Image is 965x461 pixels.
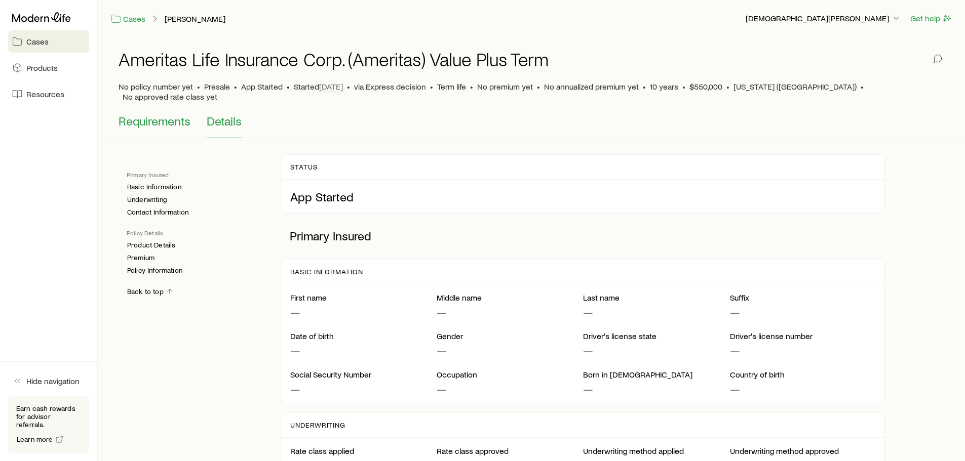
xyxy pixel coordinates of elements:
span: Requirements [119,114,190,128]
a: [PERSON_NAME] [164,14,226,24]
span: • [643,81,646,92]
p: — [437,305,583,319]
p: — [583,343,729,357]
div: Application details tabs [119,114,945,138]
a: Products [8,57,89,79]
h1: Ameritas Life Insurance Corp. (Ameritas) Value Plus Term [119,49,549,69]
p: Underwriting [290,421,346,429]
p: Rate class approved [437,446,583,456]
p: App Started [290,190,876,204]
span: Learn more [17,436,53,443]
p: — [730,343,876,357]
button: Get help [910,13,953,24]
p: — [290,382,437,396]
p: Primary Insured [127,171,265,179]
p: — [583,382,729,396]
p: Underwriting method approved [730,446,876,456]
p: Date of birth [290,331,437,341]
span: No annualized premium yet [544,81,639,92]
span: • [197,81,200,92]
p: Last name [583,292,729,303]
a: Cases [110,13,146,25]
p: Gender [437,331,583,341]
p: Rate class applied [290,446,437,456]
span: Term life [437,81,466,92]
p: — [583,305,729,319]
span: • [682,81,685,92]
span: via Express decision [354,81,426,92]
a: Product Details [127,241,176,249]
a: Underwriting [127,195,167,204]
span: App Started [241,81,283,92]
p: Middle name [437,292,583,303]
button: [DEMOGRAPHIC_DATA][PERSON_NAME] [745,13,902,25]
span: • [470,81,473,92]
p: First name [290,292,437,303]
p: Occupation [437,369,583,380]
p: Country of birth [730,369,876,380]
span: Hide navigation [26,376,80,386]
span: • [287,81,290,92]
p: Suffix [730,292,876,303]
p: Driver's license number [730,331,876,341]
a: Premium [127,254,155,262]
a: Contact Information [127,208,189,217]
p: — [730,382,876,396]
p: — [290,343,437,357]
p: Underwriting method applied [583,446,729,456]
span: No premium yet [477,81,533,92]
button: Hide navigation [8,370,89,392]
p: — [437,382,583,396]
span: • [430,81,433,92]
div: Earn cash rewards for advisor referrals.Learn more [8,396,89,453]
span: • [537,81,540,92]
span: [US_STATE] ([GEOGRAPHIC_DATA]) [734,81,857,92]
span: $550,000 [689,81,722,92]
p: Status [290,163,318,171]
p: Policy Details [127,229,265,237]
p: — [730,305,876,319]
p: Social Security Number [290,369,437,380]
span: 10 years [650,81,678,92]
span: • [861,81,864,92]
p: [DEMOGRAPHIC_DATA][PERSON_NAME] [746,13,901,23]
span: Details [207,114,242,128]
p: — [290,305,437,319]
p: Primary Insured [282,221,885,251]
span: Resources [26,89,64,99]
a: Back to top [127,287,174,297]
span: • [234,81,237,92]
span: • [347,81,350,92]
span: • [726,81,729,92]
p: — [437,343,583,357]
a: Basic Information [127,183,182,191]
span: Products [26,63,58,73]
p: Born in [DEMOGRAPHIC_DATA] [583,369,729,380]
span: No policy number yet [119,81,193,92]
a: Cases [8,30,89,53]
p: Presale [204,81,230,92]
p: Started [294,81,343,92]
p: Earn cash rewards for advisor referrals. [16,404,81,429]
p: Driver's license state [583,331,729,341]
a: Resources [8,83,89,105]
span: [DATE] [319,81,343,92]
span: Cases [26,36,49,47]
a: Policy Information [127,266,183,275]
p: Basic Information [290,268,363,276]
span: No approved rate class yet [123,92,217,102]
